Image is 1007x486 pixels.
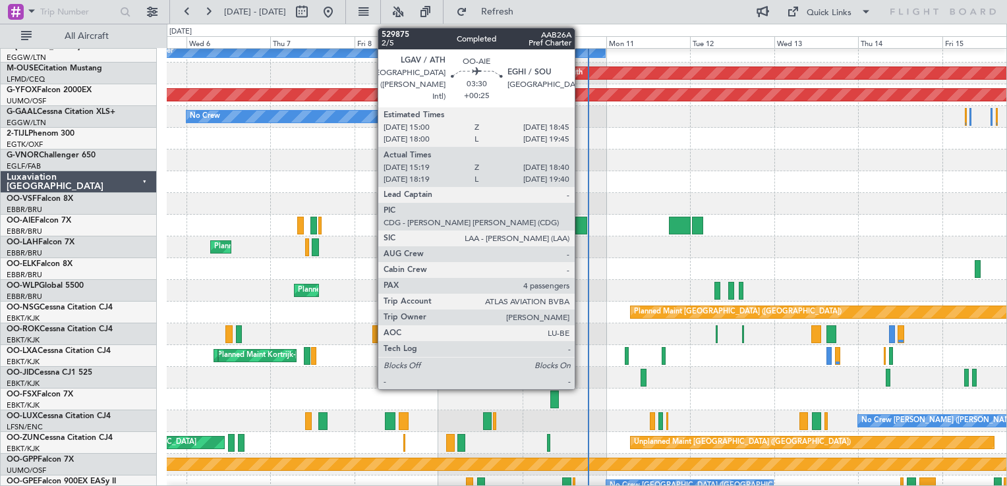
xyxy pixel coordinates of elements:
a: OO-NSGCessna Citation CJ4 [7,304,113,311]
div: Tue 12 [690,36,774,48]
span: OO-LUX [7,412,38,420]
span: M-OUSE [7,65,38,72]
div: [DATE] [169,26,192,38]
a: OO-ROKCessna Citation CJ4 [7,325,113,333]
div: Wed 6 [187,36,270,48]
span: All Aircraft [34,32,139,41]
div: Planned Maint Milan (Linate) [298,281,393,300]
a: OO-VSFFalcon 8X [7,195,73,203]
button: All Aircraft [14,26,143,47]
span: [DATE] - [DATE] [224,6,286,18]
a: EBBR/BRU [7,248,42,258]
a: LFSN/ENC [7,422,43,432]
a: OO-LXACessna Citation CJ4 [7,347,111,355]
span: OO-NSG [7,304,40,311]
span: OO-AIE [7,217,35,225]
span: OO-GPE [7,477,38,485]
div: Sun 10 [523,36,606,48]
a: OO-GPPFalcon 7X [7,456,74,464]
a: OO-LUXCessna Citation CJ4 [7,412,111,420]
span: G-YFOX [7,86,37,94]
div: Wed 13 [774,36,858,48]
div: Fri 8 [355,36,438,48]
span: OO-ZUN [7,434,40,442]
a: EBBR/BRU [7,205,42,215]
span: OO-LAH [7,238,38,246]
span: G-VNOR [7,151,39,159]
a: EBKT/KJK [7,357,40,367]
a: UUMO/OSF [7,96,46,106]
a: EBBR/BRU [7,227,42,236]
div: Sat 9 [438,36,522,48]
span: G-GAAL [7,108,37,116]
span: OO-VSF [7,195,37,203]
button: Refresh [450,1,529,22]
a: EGGW/LTN [7,53,46,63]
a: EBKT/KJK [7,379,40,389]
a: OO-AIEFalcon 7X [7,217,71,225]
span: 2-TIJL [7,130,28,138]
a: UUMO/OSF [7,466,46,475]
a: OO-JIDCessna CJ1 525 [7,369,92,377]
a: EGLF/FAB [7,161,41,171]
button: Quick Links [780,1,878,22]
span: OO-ELK [7,260,36,268]
div: Quick Links [807,7,851,20]
a: G-VNORChallenger 650 [7,151,96,159]
a: M-OUSECitation Mustang [7,65,102,72]
a: OO-ELKFalcon 8X [7,260,72,268]
a: EBBR/BRU [7,292,42,302]
a: OO-LAHFalcon 7X [7,238,74,246]
a: OO-GPEFalcon 900EX EASy II [7,477,116,485]
a: G-YFOXFalcon 2000EX [7,86,92,94]
a: EGGW/LTN [7,118,46,128]
span: OO-JID [7,369,34,377]
a: EGTK/OXF [7,140,43,149]
a: EBKT/KJK [7,444,40,454]
span: OO-ROK [7,325,40,333]
input: Trip Number [40,2,116,22]
div: No Crew [190,107,220,126]
div: Planned Maint Kortrijk-[GEOGRAPHIC_DATA] [217,346,371,365]
div: Planned Maint [GEOGRAPHIC_DATA] ([GEOGRAPHIC_DATA] National) [214,237,453,257]
a: 2-TIJLPhenom 300 [7,130,74,138]
a: OO-FSXFalcon 7X [7,391,73,398]
div: Planned Maint [GEOGRAPHIC_DATA] ([GEOGRAPHIC_DATA]) [634,302,842,322]
span: OO-GPP [7,456,38,464]
span: Refresh [470,7,525,16]
a: LFMD/CEQ [7,74,45,84]
a: EBBR/BRU [7,270,42,280]
span: OO-FSX [7,391,37,398]
span: OO-LXA [7,347,38,355]
a: EBKT/KJK [7,313,40,323]
div: Unplanned Maint [GEOGRAPHIC_DATA] ([GEOGRAPHIC_DATA]) [634,433,851,452]
div: Planned Maint Bournemouth [487,63,583,83]
a: OO-WLPGlobal 5500 [7,282,84,290]
a: OO-ZUNCessna Citation CJ4 [7,434,113,442]
div: Thu 7 [270,36,354,48]
a: EBKT/KJK [7,335,40,345]
a: EBKT/KJK [7,400,40,410]
span: OO-WLP [7,282,39,290]
div: Thu 14 [858,36,942,48]
a: G-GAALCessna Citation XLS+ [7,108,115,116]
div: Mon 11 [606,36,690,48]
